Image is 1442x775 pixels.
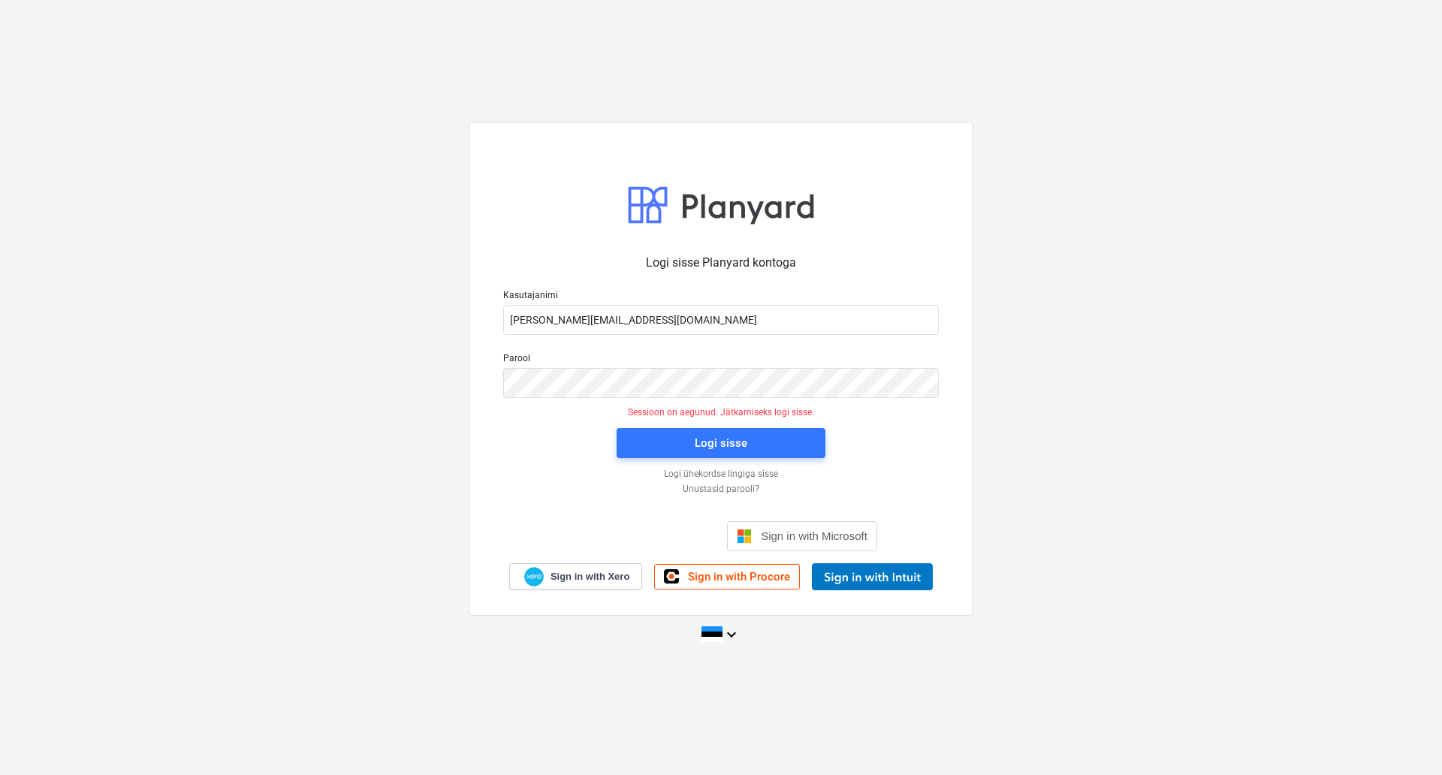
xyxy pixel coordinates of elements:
input: Kasutajanimi [503,305,939,335]
iframe: Sign in with Google Button [557,520,723,553]
iframe: Chat Widget [1367,703,1442,775]
a: Sign in with Procore [654,564,800,590]
a: Logi ühekordse lingiga sisse [496,469,946,481]
span: Sign in with Procore [688,570,790,584]
p: Kasutajanimi [503,290,939,305]
span: Sign in with Xero [551,570,629,584]
p: Logi sisse Planyard kontoga [503,254,939,272]
a: Unustasid parooli? [496,484,946,496]
button: Logi sisse [617,428,825,458]
p: Parool [503,353,939,368]
span: Sign in with Microsoft [761,529,867,542]
i: keyboard_arrow_down [723,626,741,644]
p: Sessioon on aegunud. Jätkamiseks logi sisse. [494,407,948,419]
div: Logi sisse [695,433,747,453]
a: Sign in with Xero [509,563,643,590]
img: Xero logo [524,567,544,587]
img: Microsoft logo [737,529,752,544]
